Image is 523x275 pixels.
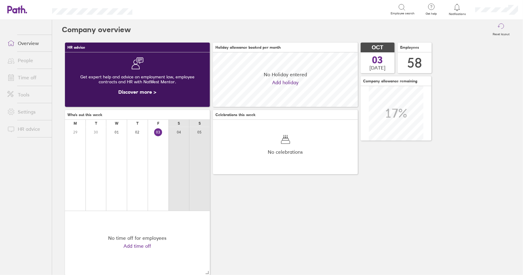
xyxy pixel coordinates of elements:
[178,121,180,126] div: S
[400,45,419,50] span: Employees
[108,235,167,241] div: No time off for employees
[95,121,97,126] div: T
[407,55,422,71] div: 58
[268,149,303,155] span: No celebrations
[215,45,281,50] span: Holiday allowance booked per month
[149,6,165,12] div: Search
[2,123,52,135] a: HR advice
[489,20,513,40] button: Reset layout
[157,121,159,126] div: F
[447,3,467,16] a: Notifications
[67,45,85,50] span: HR advice
[447,12,467,16] span: Notifications
[372,55,383,65] span: 03
[391,12,415,15] span: Employee search
[2,71,52,84] a: Time off
[372,44,384,51] span: OCT
[119,89,157,95] a: Discover more >
[421,12,441,16] span: Get help
[70,70,205,89] div: Get expert help and advice on employment law, employee contracts and HR with NatWest Mentor.
[2,106,52,118] a: Settings
[199,121,201,126] div: S
[264,72,307,77] span: No Holiday entered
[272,80,299,85] a: Add holiday
[2,37,52,49] a: Overview
[124,243,151,249] a: Add time off
[2,89,52,101] a: Tools
[74,121,77,126] div: M
[370,65,386,70] span: [DATE]
[62,20,131,40] h2: Company overview
[215,113,256,117] span: Celebrations this week
[363,79,417,83] span: Company allowance remaining
[489,31,513,36] label: Reset layout
[115,121,119,126] div: W
[136,121,138,126] div: T
[2,54,52,66] a: People
[67,113,102,117] span: Who's out this week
